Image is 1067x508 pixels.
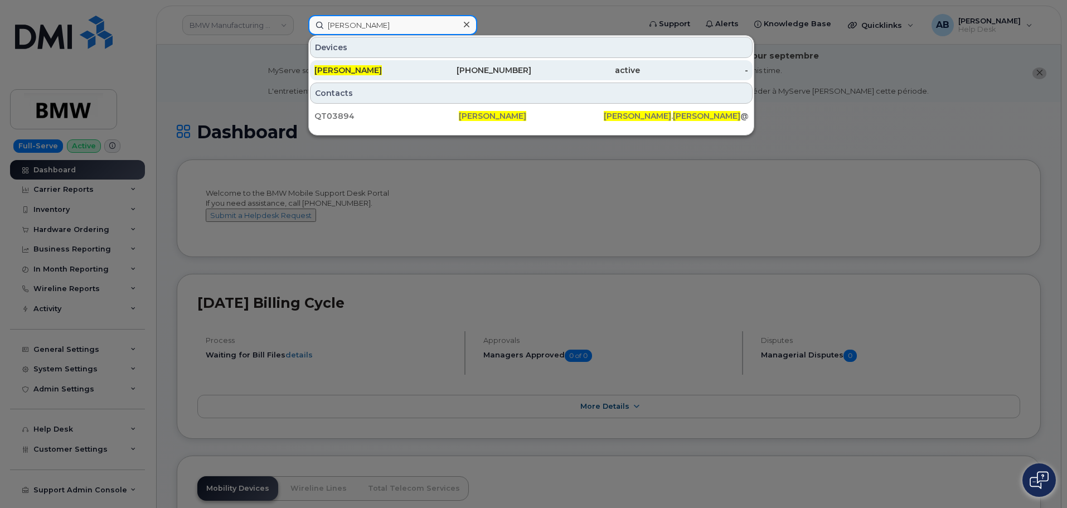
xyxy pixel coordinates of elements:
[310,83,753,104] div: Contacts
[1030,471,1049,489] img: Open chat
[310,37,753,58] div: Devices
[531,65,640,76] div: active
[310,60,753,80] a: [PERSON_NAME][PHONE_NUMBER]active-
[459,111,526,121] span: [PERSON_NAME]
[314,110,459,122] div: QT03894
[314,65,382,75] span: [PERSON_NAME]
[673,111,740,121] span: [PERSON_NAME]
[604,110,748,122] div: . @[DOMAIN_NAME]
[423,65,532,76] div: [PHONE_NUMBER]
[604,111,671,121] span: [PERSON_NAME]
[640,65,749,76] div: -
[310,106,753,126] a: QT03894[PERSON_NAME][PERSON_NAME].[PERSON_NAME]@[DOMAIN_NAME]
